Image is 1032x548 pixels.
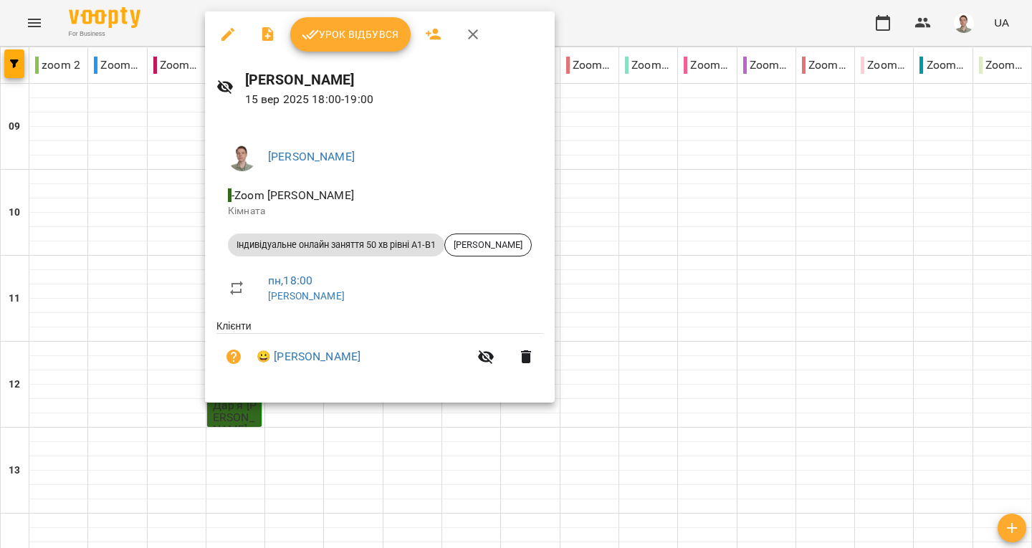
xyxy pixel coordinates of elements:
p: 15 вер 2025 18:00 - 19:00 [245,91,543,108]
button: Візит ще не сплачено. Додати оплату? [216,340,251,374]
button: Урок відбувся [290,17,411,52]
a: 😀 [PERSON_NAME] [257,348,360,365]
span: Урок відбувся [302,26,399,43]
p: Кімната [228,204,532,218]
span: - Zoom [PERSON_NAME] [228,188,357,202]
a: [PERSON_NAME] [268,150,355,163]
span: [PERSON_NAME] [445,239,531,251]
ul: Клієнти [216,319,543,385]
img: 08937551b77b2e829bc2e90478a9daa6.png [228,143,257,171]
h6: [PERSON_NAME] [245,69,543,91]
a: [PERSON_NAME] [268,290,345,302]
span: Індивідуальне онлайн заняття 50 хв рівні А1-В1 [228,239,444,251]
div: [PERSON_NAME] [444,234,532,256]
a: пн , 18:00 [268,274,312,287]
